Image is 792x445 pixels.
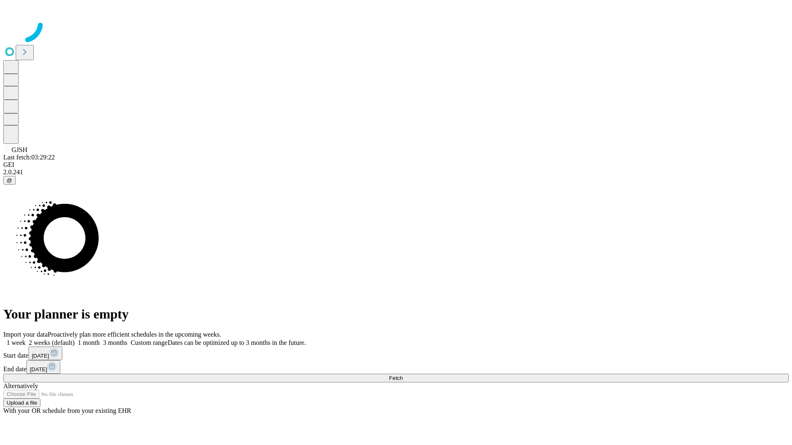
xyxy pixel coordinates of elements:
[3,169,789,176] div: 2.0.241
[26,360,60,374] button: [DATE]
[389,375,403,381] span: Fetch
[3,176,16,185] button: @
[7,177,12,183] span: @
[131,339,167,346] span: Custom range
[3,382,38,389] span: Alternatively
[78,339,100,346] span: 1 month
[28,347,62,360] button: [DATE]
[3,347,789,360] div: Start date
[3,360,789,374] div: End date
[12,146,27,153] span: GJSH
[3,331,48,338] span: Import your data
[29,339,75,346] span: 2 weeks (default)
[3,154,55,161] span: Last fetch: 03:29:22
[167,339,306,346] span: Dates can be optimized up to 3 months in the future.
[3,407,131,414] span: With your OR schedule from your existing EHR
[103,339,127,346] span: 3 months
[3,307,789,322] h1: Your planner is empty
[3,374,789,382] button: Fetch
[3,161,789,169] div: GEI
[3,398,40,407] button: Upload a file
[30,366,47,372] span: [DATE]
[32,353,49,359] span: [DATE]
[7,339,26,346] span: 1 week
[48,331,221,338] span: Proactively plan more efficient schedules in the upcoming weeks.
